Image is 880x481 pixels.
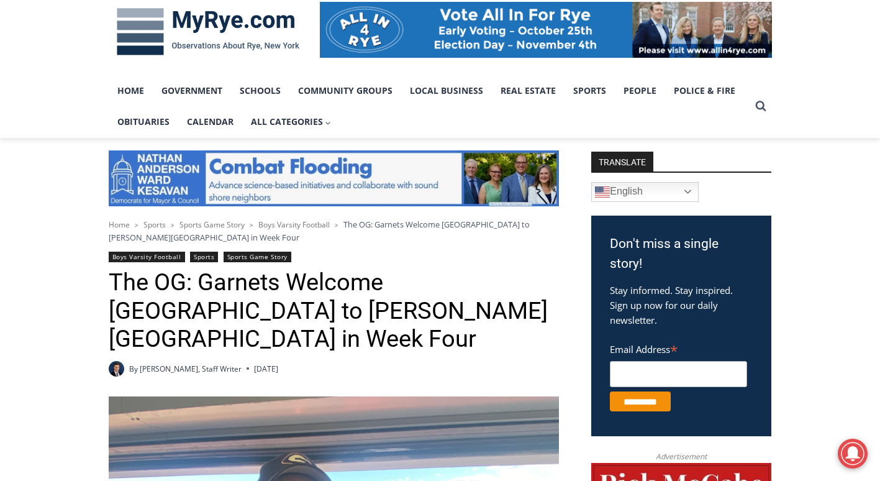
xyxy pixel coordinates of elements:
[615,75,665,106] a: People
[591,152,653,172] strong: TRANSLATE
[143,219,166,230] a: Sports
[750,95,772,117] button: View Search Form
[153,75,231,106] a: Government
[178,106,242,137] a: Calendar
[335,221,338,229] span: >
[492,75,565,106] a: Real Estate
[610,283,753,328] p: Stay informed. Stay inspired. Sign up now for our daily newsletter.
[109,75,153,106] a: Home
[140,364,242,374] a: [PERSON_NAME], Staff Writer
[314,1,587,121] div: "We would have speakers with experience in local journalism speak to us about their experiences a...
[610,234,753,273] h3: Don't miss a single story!
[109,361,124,377] img: Charlie Morris headshot PROFESSIONAL HEADSHOT
[231,75,289,106] a: Schools
[171,221,175,229] span: >
[1,124,179,155] a: [PERSON_NAME] Read Sanctuary Fall Fest: [DATE]
[643,451,719,462] span: Advertisement
[135,221,138,229] span: >
[254,363,278,375] time: [DATE]
[289,75,401,106] a: Community Groups
[595,185,610,199] img: en
[258,219,330,230] a: Boys Varsity Football
[179,219,245,230] a: Sports Game Story
[665,75,744,106] a: Police & Fire
[565,75,615,106] a: Sports
[109,106,178,137] a: Obituaries
[299,121,602,155] a: Intern @ [DOMAIN_NAME]
[109,252,185,262] a: Boys Varsity Football
[401,75,492,106] a: Local Business
[190,252,218,262] a: Sports
[138,105,142,117] div: /
[130,37,166,102] div: Live Music
[109,75,750,138] nav: Primary Navigation
[10,125,159,153] h4: [PERSON_NAME] Read Sanctuary Fall Fest: [DATE]
[320,2,772,58] img: All in for Rye
[224,252,291,262] a: Sports Game Story
[129,363,138,375] span: By
[130,105,135,117] div: 4
[242,106,340,137] button: Child menu of All Categories
[145,105,150,117] div: 6
[610,337,747,359] label: Email Address
[109,268,559,354] h1: The OG: Garnets Welcome [GEOGRAPHIC_DATA] to [PERSON_NAME][GEOGRAPHIC_DATA] in Week Four
[325,124,576,152] span: Intern @ [DOMAIN_NAME]
[109,219,130,230] a: Home
[109,361,124,377] a: Author image
[109,218,559,244] nav: Breadcrumbs
[250,221,253,229] span: >
[591,182,699,202] a: English
[109,219,530,242] span: The OG: Garnets Welcome [GEOGRAPHIC_DATA] to [PERSON_NAME][GEOGRAPHIC_DATA] in Week Four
